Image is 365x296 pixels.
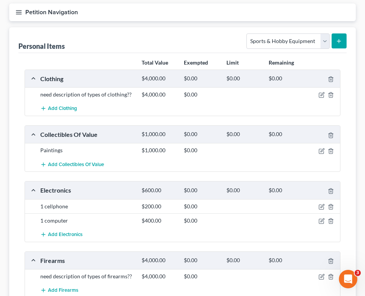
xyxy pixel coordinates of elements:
[36,217,138,224] div: 1 computer
[36,203,138,210] div: 1 cellphone
[40,101,77,116] button: Add Clothing
[138,257,180,264] div: $4,000.00
[265,131,307,138] div: $0.00
[138,91,180,98] div: $4,000.00
[223,131,265,138] div: $0.00
[138,187,180,194] div: $600.00
[138,75,180,82] div: $4,000.00
[223,75,265,82] div: $0.00
[265,187,307,194] div: $0.00
[138,273,180,280] div: $4,000.00
[142,59,168,66] strong: Total Value
[9,3,356,21] button: Petition Navigation
[48,161,104,168] span: Add Collectibles Of Value
[180,257,222,264] div: $0.00
[48,231,83,238] span: Add Electronics
[40,228,83,242] button: Add Electronics
[36,273,138,280] div: need description of types of firearms??
[265,75,307,82] div: $0.00
[138,203,180,210] div: $200.00
[355,270,361,276] span: 3
[138,146,180,154] div: $1,000.00
[269,59,294,66] strong: Remaining
[18,42,65,51] div: Personal Items
[180,273,222,280] div: $0.00
[180,187,222,194] div: $0.00
[48,288,78,294] span: Add Firearms
[180,146,222,154] div: $0.00
[180,75,222,82] div: $0.00
[180,131,222,138] div: $0.00
[223,257,265,264] div: $0.00
[36,91,138,98] div: need description of types of clothing??
[265,257,307,264] div: $0.00
[339,270,357,288] iframe: Intercom live chat
[36,186,138,194] div: Electronics
[36,75,138,83] div: Clothing
[180,203,222,210] div: $0.00
[180,217,222,224] div: $0.00
[138,217,180,224] div: $400.00
[40,157,104,171] button: Add Collectibles Of Value
[36,130,138,138] div: Collectibles Of Value
[36,146,138,154] div: Paintings
[180,91,222,98] div: $0.00
[138,131,180,138] div: $1,000.00
[36,256,138,264] div: Firearms
[226,59,239,66] strong: Limit
[184,59,208,66] strong: Exempted
[48,106,77,112] span: Add Clothing
[223,187,265,194] div: $0.00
